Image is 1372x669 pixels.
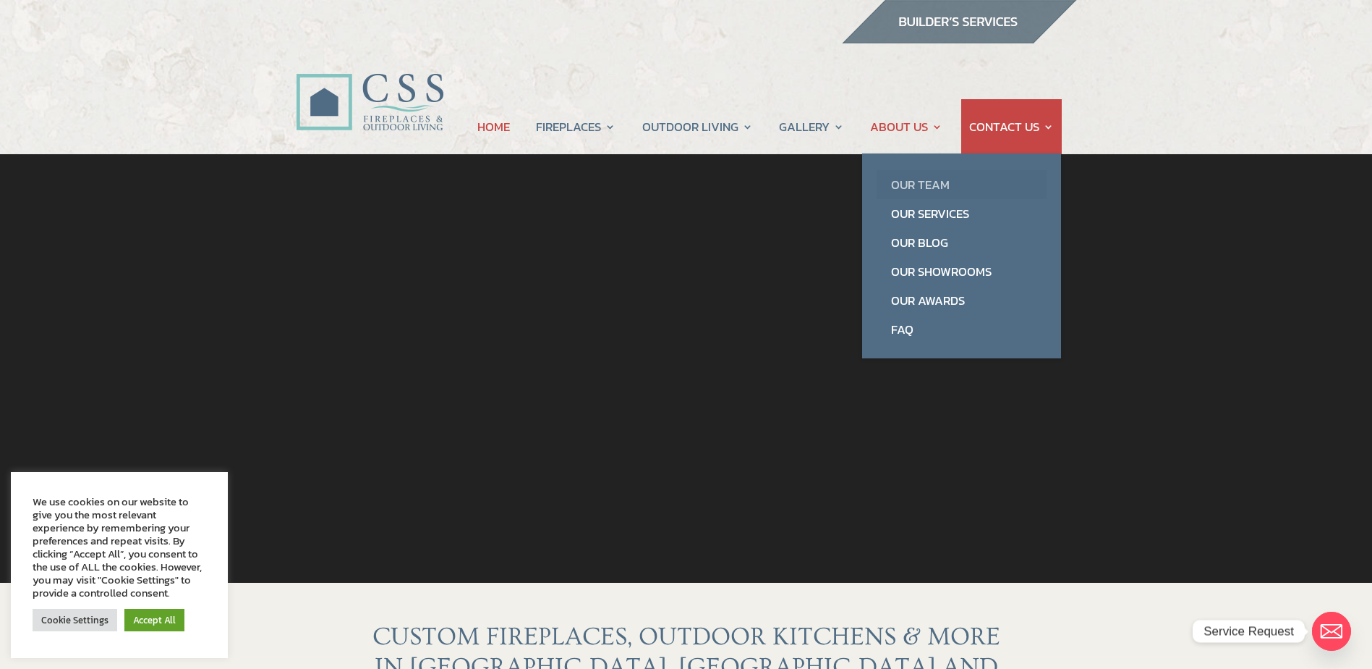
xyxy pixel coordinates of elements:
a: Our Team [877,170,1047,199]
a: CONTACT US [969,99,1054,154]
a: GALLERY [779,99,844,154]
a: Our Awards [877,286,1047,315]
a: Accept All [124,609,184,631]
a: Our Showrooms [877,257,1047,286]
a: Our Blog [877,228,1047,257]
a: ABOUT US [870,99,942,154]
img: CSS Fireplaces & Outdoor Living (Formerly Construction Solutions & Supply)- Jacksonville Ormond B... [296,33,443,138]
a: FAQ [877,315,1047,344]
a: builder services construction supply [841,30,1077,49]
a: Our Services [877,199,1047,228]
a: Email [1312,612,1351,651]
div: We use cookies on our website to give you the most relevant experience by remembering your prefer... [33,495,206,599]
a: FIREPLACES [536,99,615,154]
a: OUTDOOR LIVING [642,99,753,154]
a: HOME [477,99,510,154]
a: Cookie Settings [33,609,117,631]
